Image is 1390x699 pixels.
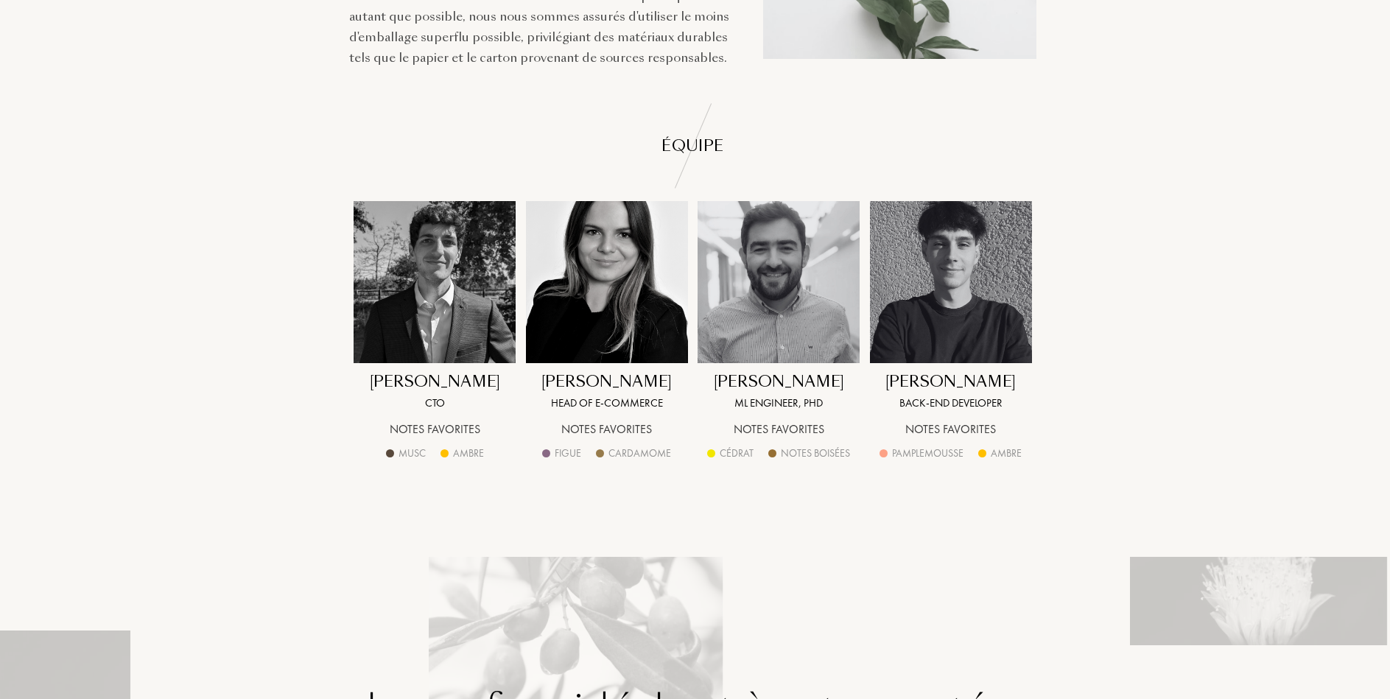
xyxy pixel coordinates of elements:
[561,421,652,438] div: Notes favorites
[720,446,754,461] div: Cédrat
[425,395,445,412] div: CTO
[453,446,484,461] div: Ambre
[991,446,1022,461] div: Ambre
[892,446,963,461] div: Pamplemousse
[541,370,672,393] div: [PERSON_NAME]
[551,395,663,412] div: HEAD OF E-COMMERCE
[399,446,426,461] div: Musc
[905,421,996,438] div: Notes favorites
[885,370,1016,393] div: [PERSON_NAME]
[734,421,824,438] div: Notes favorites
[899,395,1003,412] div: Back-end developer
[714,370,844,393] div: [PERSON_NAME]
[608,446,671,461] div: Cardamome
[734,395,823,412] div: ML ENGINEER, PhD
[781,446,850,461] div: Notes Boisées
[390,421,480,438] div: Notes favorites
[661,135,723,157] div: équipe
[370,370,500,393] div: [PERSON_NAME]
[555,446,581,461] div: Figue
